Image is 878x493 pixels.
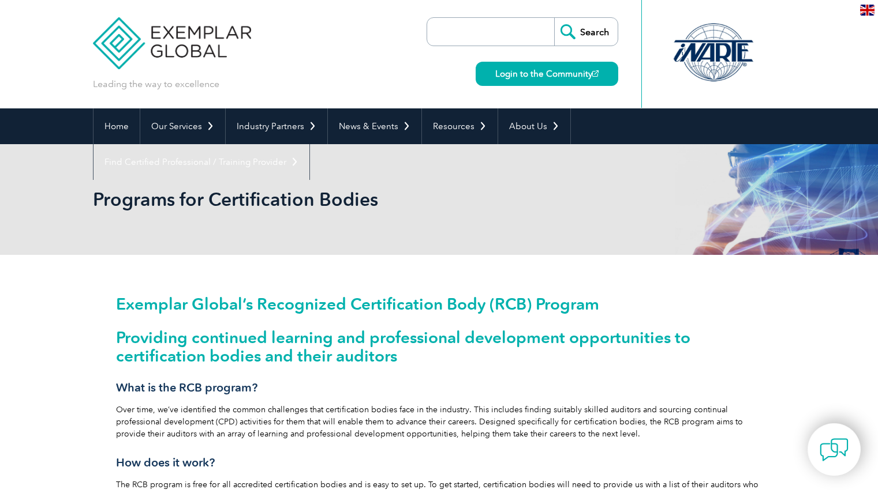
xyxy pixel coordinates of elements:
input: Search [554,18,618,46]
img: open_square.png [592,70,599,77]
a: Home [94,108,140,144]
a: News & Events [328,108,421,144]
h3: What is the RCB program? [116,381,763,395]
h1: Exemplar Global’s Recognized Certification Body (RCB) Program [116,295,763,313]
h2: Providing continued learning and professional development opportunities to certification bodies a... [116,328,763,365]
a: Industry Partners [226,108,327,144]
img: en [860,5,875,16]
a: Our Services [140,108,225,144]
a: Find Certified Professional / Training Provider [94,144,309,180]
h3: How does it work? [116,456,763,470]
p: Leading the way to excellence [93,78,219,91]
h2: Programs for Certification Bodies [93,190,578,209]
img: contact-chat.png [820,435,849,464]
a: Login to the Community [476,62,618,86]
a: About Us [498,108,570,144]
a: Resources [422,108,498,144]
